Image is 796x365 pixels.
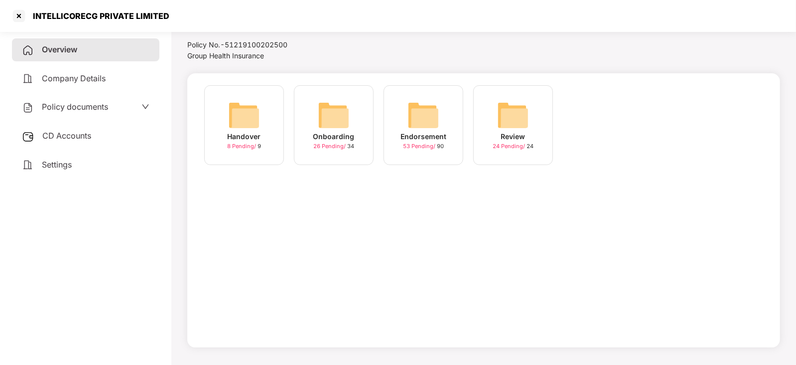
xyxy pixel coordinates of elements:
[497,99,529,131] img: svg+xml;base64,PHN2ZyB4bWxucz0iaHR0cDovL3d3dy53My5vcmcvMjAwMC9zdmciIHdpZHRoPSI2NCIgaGVpZ2h0PSI2NC...
[187,39,358,50] div: Policy No.- 51219100202500
[187,51,264,60] span: Group Health Insurance
[22,44,34,56] img: svg+xml;base64,PHN2ZyB4bWxucz0iaHR0cDovL3d3dy53My5vcmcvMjAwMC9zdmciIHdpZHRoPSIyNCIgaGVpZ2h0PSIyNC...
[403,143,437,150] span: 53 Pending /
[42,73,106,83] span: Company Details
[42,131,91,141] span: CD Accounts
[501,131,526,142] div: Review
[22,73,34,85] img: svg+xml;base64,PHN2ZyB4bWxucz0iaHR0cDovL3d3dy53My5vcmcvMjAwMC9zdmciIHdpZHRoPSIyNCIgaGVpZ2h0PSIyNC...
[42,44,77,54] span: Overview
[313,142,354,151] div: 34
[227,143,258,150] span: 8 Pending /
[313,143,347,150] span: 26 Pending /
[228,99,260,131] img: svg+xml;base64,PHN2ZyB4bWxucz0iaHR0cDovL3d3dy53My5vcmcvMjAwMC9zdmciIHdpZHRoPSI2NCIgaGVpZ2h0PSI2NC...
[493,142,533,151] div: 24
[493,143,527,150] span: 24 Pending /
[407,99,439,131] img: svg+xml;base64,PHN2ZyB4bWxucz0iaHR0cDovL3d3dy53My5vcmcvMjAwMC9zdmciIHdpZHRoPSI2NCIgaGVpZ2h0PSI2NC...
[313,131,355,142] div: Onboarding
[227,142,261,151] div: 9
[22,131,34,143] img: svg+xml;base64,PHN2ZyB3aWR0aD0iMjUiIGhlaWdodD0iMjQiIHZpZXdCb3g9IjAgMCAyNSAyNCIgZmlsbD0ibm9uZSIgeG...
[42,102,108,112] span: Policy documents
[22,159,34,171] img: svg+xml;base64,PHN2ZyB4bWxucz0iaHR0cDovL3d3dy53My5vcmcvMjAwMC9zdmciIHdpZHRoPSIyNCIgaGVpZ2h0PSIyNC...
[400,131,446,142] div: Endorsement
[403,142,444,151] div: 90
[318,99,350,131] img: svg+xml;base64,PHN2ZyB4bWxucz0iaHR0cDovL3d3dy53My5vcmcvMjAwMC9zdmciIHdpZHRoPSI2NCIgaGVpZ2h0PSI2NC...
[141,103,149,111] span: down
[22,102,34,114] img: svg+xml;base64,PHN2ZyB4bWxucz0iaHR0cDovL3d3dy53My5vcmcvMjAwMC9zdmciIHdpZHRoPSIyNCIgaGVpZ2h0PSIyNC...
[27,11,169,21] div: INTELLICORECG PRIVATE LIMITED
[228,131,261,142] div: Handover
[42,160,72,170] span: Settings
